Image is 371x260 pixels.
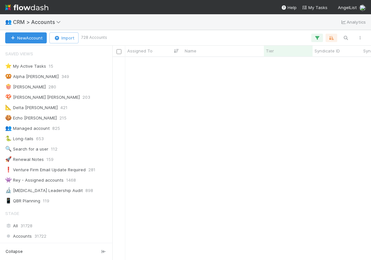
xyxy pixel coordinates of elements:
[5,124,50,132] div: Managed account
[5,198,12,203] span: 📱
[5,62,46,70] div: My Active Tasks
[5,222,111,230] div: All
[60,104,68,112] span: 421
[5,105,12,110] span: 📐
[82,93,90,101] span: 203
[5,187,83,195] div: [MEDICAL_DATA] Leadership Audit
[5,73,12,79] span: 🥨
[46,155,54,164] span: 159
[49,32,79,43] button: Import
[5,125,12,131] span: 👥
[5,104,58,112] div: Delta [PERSON_NAME]
[5,135,33,143] div: Long-tails
[43,197,49,205] span: 119
[5,93,80,101] div: [PERSON_NAME] [PERSON_NAME]
[5,32,47,43] button: NewAccount
[338,5,357,10] span: AngelList
[5,166,86,174] div: Venture Firm Email Update Required
[5,84,12,89] span: 🍿
[5,155,44,164] div: Renewal Notes
[31,243,34,251] span: 6
[61,73,69,81] span: 349
[48,83,56,91] span: 280
[302,5,328,10] span: My Tasks
[340,18,366,26] a: Analytics
[5,176,64,184] div: Rey - Assigned accounts
[5,197,40,205] div: QBR Planning
[5,145,48,153] div: Search for a user
[266,48,274,54] span: Tier
[5,19,12,25] span: 👥
[34,232,46,240] span: 31722
[5,94,12,100] span: 🍄
[127,48,153,54] span: Assigned To
[81,35,107,40] small: 728 Accounts
[5,232,32,240] span: Accounts
[117,49,121,54] input: Toggle All Rows Selected
[5,207,19,220] span: Stage
[5,2,48,13] img: logo-inverted-e16ddd16eac7371096b0.svg
[5,167,12,172] span: ❗
[5,243,29,251] span: Inactive
[5,47,33,60] span: Saved Views
[66,176,76,184] span: 1468
[5,136,12,141] span: 🐍
[52,124,60,132] span: 825
[281,4,297,11] div: Help
[5,115,12,120] span: 🍪
[5,187,12,193] span: 🔬
[302,4,328,11] a: My Tasks
[20,222,32,230] span: 31728
[88,166,95,174] span: 281
[36,135,44,143] span: 653
[6,249,23,254] span: Collapse
[49,62,53,70] span: 15
[5,177,12,183] span: 👾
[5,114,57,122] div: Echo [PERSON_NAME]
[13,19,64,25] span: CRM > Accounts
[315,48,340,54] span: Syndicate ID
[5,146,12,152] span: 🔍
[51,145,57,153] span: 112
[5,83,46,91] div: [PERSON_NAME]
[359,5,366,11] img: avatar_d1f4bd1b-0b26-4d9b-b8ad-69b413583d95.png
[185,48,196,54] span: Name
[5,63,12,69] span: ⭐
[5,156,12,162] span: 🚀
[59,114,67,122] span: 215
[85,187,93,195] span: 898
[5,73,59,81] div: Alpha [PERSON_NAME]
